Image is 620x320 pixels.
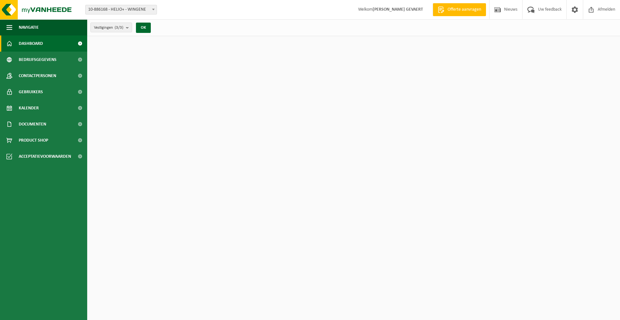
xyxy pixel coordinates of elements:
span: Navigatie [19,19,39,35]
span: Contactpersonen [19,68,56,84]
span: Gebruikers [19,84,43,100]
span: Kalender [19,100,39,116]
button: Vestigingen(3/3) [90,23,132,32]
span: 10-886168 - HELIO+ - WINGENE [86,5,157,14]
span: Dashboard [19,35,43,52]
span: Product Shop [19,132,48,148]
a: Offerte aanvragen [433,3,486,16]
button: OK [136,23,151,33]
strong: [PERSON_NAME] GEVAERT [373,7,423,12]
span: 10-886168 - HELIO+ - WINGENE [85,5,157,15]
span: Bedrijfsgegevens [19,52,57,68]
span: Documenten [19,116,46,132]
span: Offerte aanvragen [446,6,483,13]
span: Vestigingen [94,23,123,33]
span: Acceptatievoorwaarden [19,148,71,165]
count: (3/3) [115,25,123,30]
